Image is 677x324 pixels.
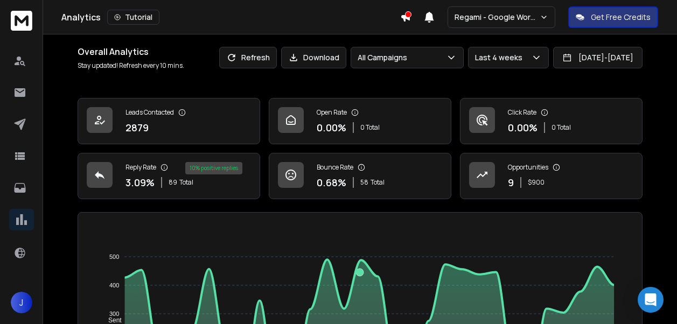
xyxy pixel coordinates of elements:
p: 9 [508,175,514,190]
h1: Overall Analytics [78,45,184,58]
span: Total [179,178,193,187]
p: 2879 [125,120,149,135]
a: Reply Rate3.09%89Total10% positive replies [78,153,260,199]
a: Leads Contacted2879 [78,98,260,144]
p: Get Free Credits [591,12,651,23]
a: Click Rate0.00%0 Total [460,98,643,144]
p: Last 4 weeks [475,52,527,63]
button: Get Free Credits [568,6,658,28]
span: Total [371,178,385,187]
p: 0.68 % [317,175,346,190]
button: Download [281,47,346,68]
div: 10 % positive replies [185,162,242,174]
p: Reply Rate [125,163,156,172]
span: 89 [169,178,177,187]
p: 0.00 % [317,120,346,135]
tspan: 500 [109,253,119,260]
p: $ 900 [528,178,545,187]
a: Open Rate0.00%0 Total [269,98,451,144]
span: 58 [360,178,368,187]
a: Bounce Rate0.68%58Total [269,153,451,199]
tspan: 400 [109,282,119,288]
p: 0.00 % [508,120,538,135]
p: Download [303,52,339,63]
button: Tutorial [107,10,159,25]
button: J [11,292,32,313]
p: 3.09 % [125,175,155,190]
p: Regami - Google Workspace [455,12,540,23]
p: 0 Total [552,123,571,132]
button: Refresh [219,47,277,68]
p: Opportunities [508,163,548,172]
p: Open Rate [317,108,347,117]
div: Analytics [61,10,400,25]
div: Open Intercom Messenger [638,287,664,313]
p: Refresh [241,52,270,63]
p: Click Rate [508,108,536,117]
tspan: 300 [109,311,119,317]
p: Leads Contacted [125,108,174,117]
p: Bounce Rate [317,163,353,172]
a: Opportunities9$900 [460,153,643,199]
p: All Campaigns [358,52,411,63]
p: Stay updated! Refresh every 10 mins. [78,61,184,70]
span: Sent [100,316,122,324]
button: [DATE]-[DATE] [553,47,643,68]
p: 0 Total [360,123,380,132]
